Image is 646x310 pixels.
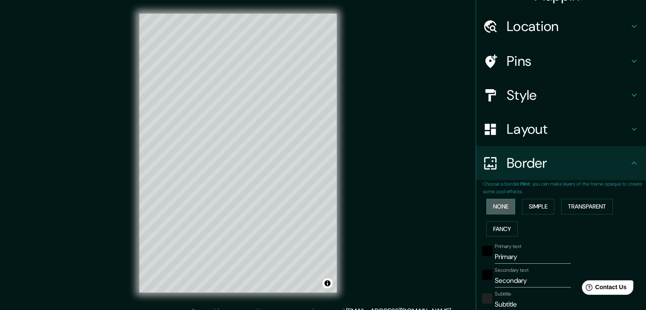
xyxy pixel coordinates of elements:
[507,53,629,70] h4: Pins
[322,278,333,288] button: Toggle attribution
[476,78,646,112] div: Style
[570,277,637,301] iframe: Help widget launcher
[520,180,530,187] b: Hint
[476,44,646,78] div: Pins
[507,121,629,138] h4: Layout
[495,267,529,274] label: Secondary text
[486,221,518,237] button: Fancy
[507,155,629,172] h4: Border
[495,243,521,250] label: Primary text
[482,246,492,256] button: black
[482,293,492,304] button: color-222222
[483,180,646,195] p: Choose a border. : you can make layers of the frame opaque to create some cool effects.
[522,199,554,214] button: Simple
[476,9,646,43] div: Location
[507,18,629,35] h4: Location
[495,290,511,298] label: Subtitle
[482,270,492,280] button: black
[476,112,646,146] div: Layout
[561,199,613,214] button: Transparent
[476,146,646,180] div: Border
[486,199,515,214] button: None
[507,87,629,104] h4: Style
